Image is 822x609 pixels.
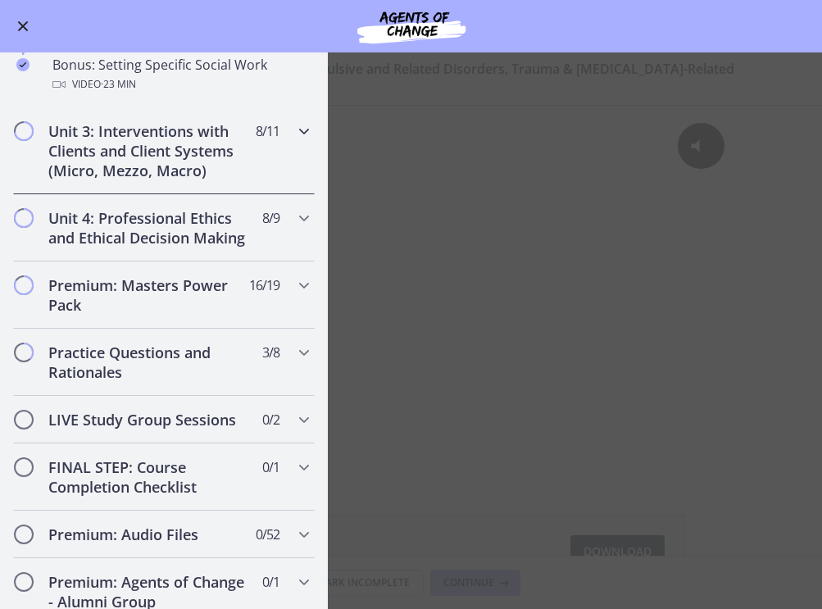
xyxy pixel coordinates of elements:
h2: Unit 3: Interventions with Clients and Client Systems (Micro, Mezzo, Macro) [48,121,248,180]
span: 8 / 11 [256,121,279,141]
button: Enable menu [13,16,33,36]
span: 0 / 1 [262,572,279,592]
span: 8 / 9 [262,208,279,228]
div: Video [52,75,308,94]
button: Click for sound [678,17,724,64]
span: 0 / 1 [262,457,279,477]
span: 0 / 52 [256,525,279,544]
h2: Premium: Audio Files [48,525,248,544]
span: 16 / 19 [249,275,279,295]
span: · 23 min [101,75,136,94]
h2: Practice Questions and Rationales [48,343,248,382]
span: 3 / 8 [262,343,279,362]
span: 0 / 2 [262,410,279,429]
h2: Premium: Masters Power Pack [48,275,248,315]
i: Completed [16,58,30,71]
h2: Unit 4: Professional Ethics and Ethical Decision Making [48,208,248,248]
h2: FINAL STEP: Course Completion Checklist [48,457,248,497]
img: Agents of Change Social Work Test Prep [313,7,510,46]
h2: LIVE Study Group Sessions [48,410,248,429]
div: Bonus: Setting Specific Social Work [52,55,308,94]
